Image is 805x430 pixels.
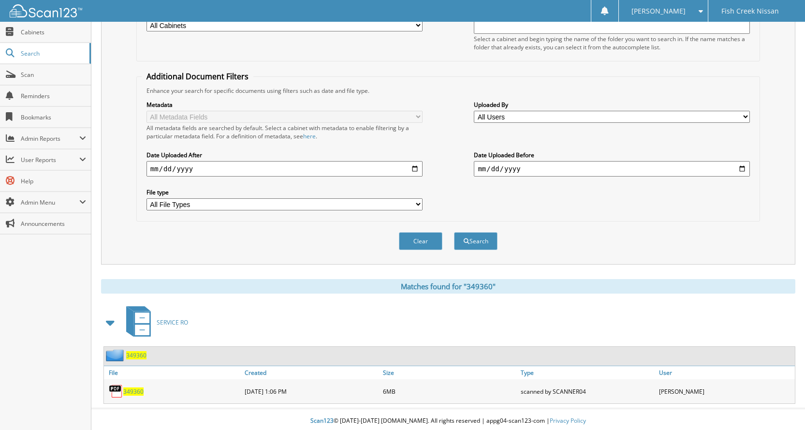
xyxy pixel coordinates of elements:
[474,161,750,177] input: end
[757,384,805,430] iframe: Chat Widget
[146,188,423,196] label: File type
[474,101,750,109] label: Uploaded By
[146,151,423,159] label: Date Uploaded After
[657,366,795,379] a: User
[518,382,657,401] div: scanned by SCANNER04
[550,416,586,425] a: Privacy Policy
[474,151,750,159] label: Date Uploaded Before
[146,161,423,177] input: start
[303,132,316,140] a: here
[381,366,519,379] a: Size
[21,177,86,185] span: Help
[21,92,86,100] span: Reminders
[657,382,795,401] div: [PERSON_NAME]
[21,134,79,143] span: Admin Reports
[21,220,86,228] span: Announcements
[21,113,86,121] span: Bookmarks
[242,366,381,379] a: Created
[721,8,779,14] span: Fish Creek Nissan
[126,351,146,359] a: 349360
[106,349,126,361] img: folder2.png
[21,49,85,58] span: Search
[21,71,86,79] span: Scan
[120,303,188,341] a: SERVICE RO
[10,4,82,17] img: scan123-logo-white.svg
[631,8,686,14] span: [PERSON_NAME]
[123,387,144,396] a: 349360
[146,124,423,140] div: All metadata fields are searched by default. Select a cabinet with metadata to enable filtering b...
[21,198,79,207] span: Admin Menu
[399,232,442,250] button: Clear
[242,382,381,401] div: [DATE] 1:06 PM
[518,366,657,379] a: Type
[142,71,253,82] legend: Additional Document Filters
[101,279,795,294] div: Matches found for "349360"
[310,416,334,425] span: Scan123
[21,28,86,36] span: Cabinets
[474,35,750,51] div: Select a cabinet and begin typing the name of the folder you want to search in. If the name match...
[142,87,755,95] div: Enhance your search for specific documents using filters such as date and file type.
[21,156,79,164] span: User Reports
[146,101,423,109] label: Metadata
[104,366,242,379] a: File
[381,382,519,401] div: 6MB
[454,232,498,250] button: Search
[157,318,188,326] span: SERVICE RO
[109,384,123,399] img: PDF.png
